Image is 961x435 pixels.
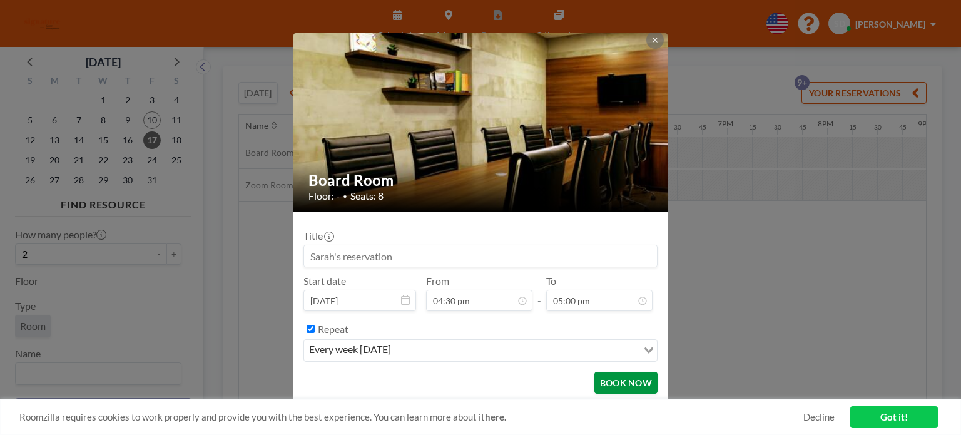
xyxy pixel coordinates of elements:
[395,342,636,359] input: Search for option
[308,190,340,202] span: Floor: -
[307,342,394,359] span: every week [DATE]
[304,340,657,361] div: Search for option
[850,406,938,428] a: Got it!
[426,275,449,287] label: From
[303,230,333,242] label: Title
[318,323,348,335] label: Repeat
[343,192,347,201] span: •
[485,411,506,422] a: here.
[303,275,346,287] label: Start date
[594,372,658,394] button: BOOK NOW
[308,171,654,190] h2: Board Room
[546,275,556,287] label: To
[304,245,657,267] input: Sarah's reservation
[537,279,541,307] span: -
[350,190,384,202] span: Seats: 8
[19,411,803,423] span: Roomzilla requires cookies to work properly and provide you with the best experience. You can lea...
[803,411,835,423] a: Decline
